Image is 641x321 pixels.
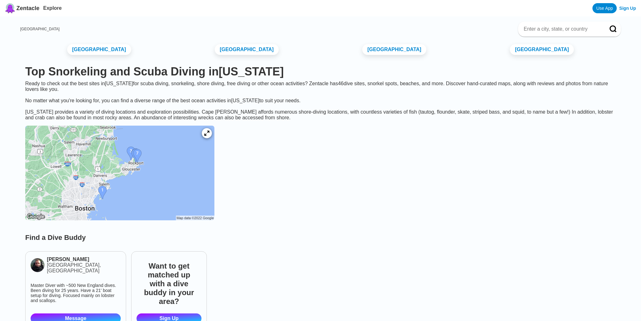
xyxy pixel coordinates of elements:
[362,44,426,55] a: [GEOGRAPHIC_DATA]
[5,3,39,13] a: Zentacle logoZentacle
[31,258,44,272] img: Prescott Clark
[47,257,121,262] a: [PERSON_NAME]
[510,44,574,55] a: [GEOGRAPHIC_DATA]
[619,6,636,11] a: Sign Up
[20,81,621,109] div: Ready to check out the best sites in [US_STATE] for scuba diving, snorkeling, shore diving, free ...
[25,126,214,220] img: Massachusetts dive site map
[5,3,15,13] img: Zentacle logo
[20,27,60,31] a: [GEOGRAPHIC_DATA]
[43,5,62,11] a: Explore
[215,44,279,55] a: [GEOGRAPHIC_DATA]
[20,121,219,227] a: Massachusetts dive site map
[67,44,131,55] a: [GEOGRAPHIC_DATA]
[137,257,201,311] span: Want to get matched up with a dive buddy in your area?
[25,65,616,78] h1: Top Snorkeling and Scuba Diving in [US_STATE]
[16,5,39,12] span: Zentacle
[31,283,121,303] div: Master Diver with ~500 New England dives. Been diving for 25 years. Have a 21' boat setup for div...
[523,26,601,32] input: Enter a city, state, or country
[47,262,121,274] div: [GEOGRAPHIC_DATA], [GEOGRAPHIC_DATA]
[20,109,621,121] div: [US_STATE] provides a variety of diving locations and exploration possibilities. Cape [PERSON_NAM...
[592,3,617,13] a: Use App
[20,234,621,242] h3: Find a Dive Buddy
